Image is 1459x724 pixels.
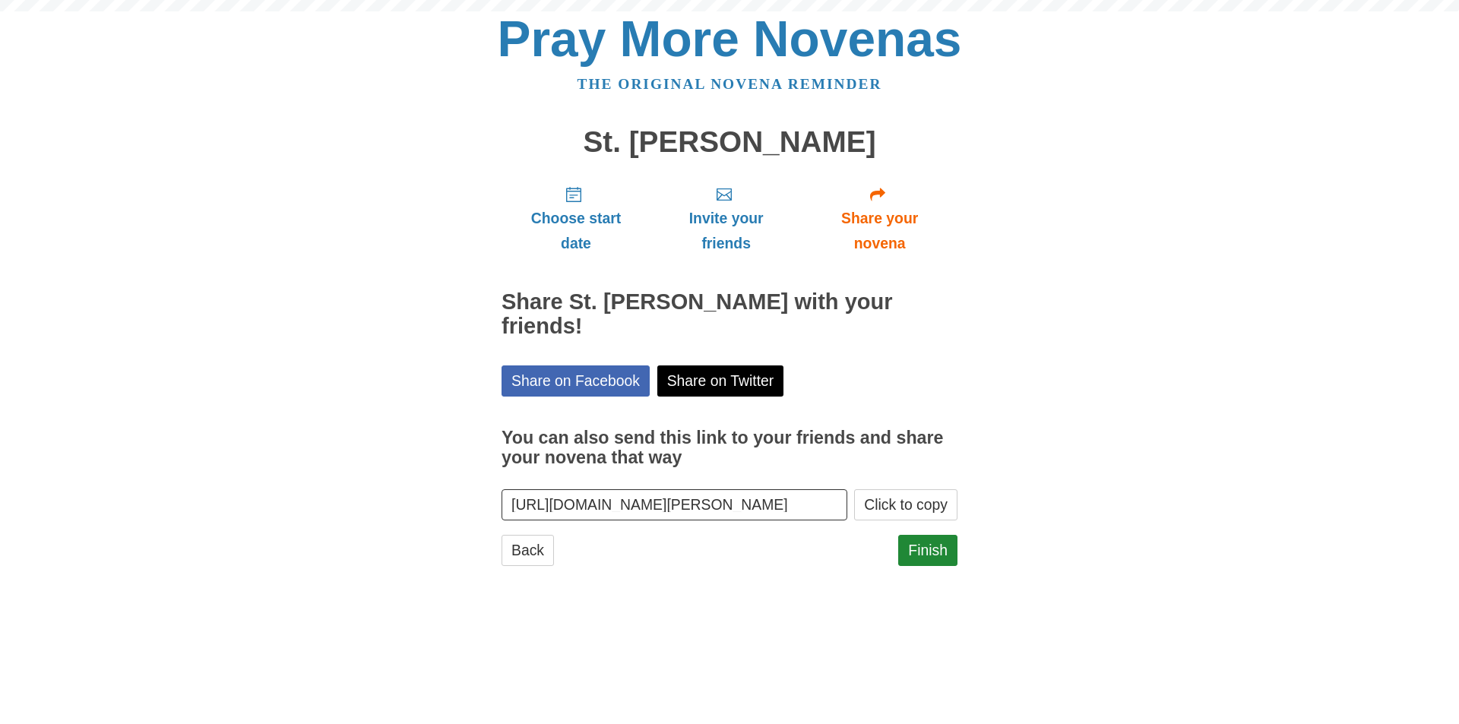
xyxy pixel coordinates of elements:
[502,535,554,566] a: Back
[502,290,957,339] h2: Share St. [PERSON_NAME] with your friends!
[502,126,957,159] h1: St. [PERSON_NAME]
[657,365,784,397] a: Share on Twitter
[502,428,957,467] h3: You can also send this link to your friends and share your novena that way
[650,173,802,264] a: Invite your friends
[817,206,942,256] span: Share your novena
[578,76,882,92] a: The original novena reminder
[517,206,635,256] span: Choose start date
[802,173,957,264] a: Share your novena
[498,11,962,67] a: Pray More Novenas
[502,173,650,264] a: Choose start date
[898,535,957,566] a: Finish
[666,206,786,256] span: Invite your friends
[854,489,957,520] button: Click to copy
[502,365,650,397] a: Share on Facebook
